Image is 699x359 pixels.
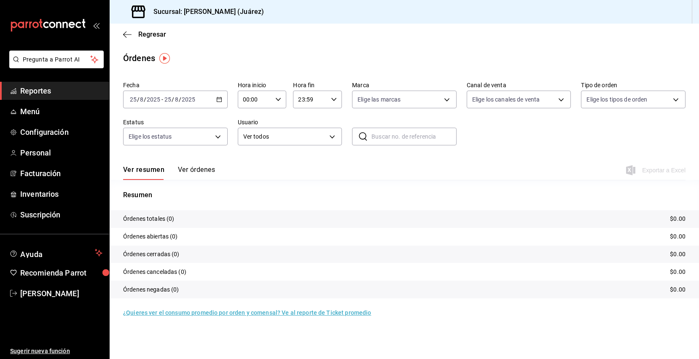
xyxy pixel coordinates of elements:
[164,96,172,103] input: --
[20,209,102,220] span: Suscripción
[9,51,104,68] button: Pregunta a Parrot AI
[238,119,342,125] label: Usuario
[467,82,571,88] label: Canal de venta
[20,248,91,258] span: Ayuda
[147,7,264,17] h3: Sucursal: [PERSON_NAME] (Juárez)
[293,82,342,88] label: Hora fin
[93,22,99,29] button: open_drawer_menu
[352,82,457,88] label: Marca
[20,147,102,158] span: Personal
[123,166,164,180] button: Ver resumen
[371,128,457,145] input: Buscar no. de referencia
[20,188,102,200] span: Inventarios
[123,166,215,180] div: navigation tabs
[358,95,401,104] span: Elige las marcas
[238,82,287,88] label: Hora inicio
[670,285,686,294] p: $0.00
[129,96,137,103] input: --
[581,82,686,88] label: Tipo de orden
[146,96,161,103] input: ----
[20,85,102,96] span: Reportes
[179,96,181,103] span: /
[138,30,166,38] span: Regresar
[140,96,144,103] input: --
[123,214,175,223] p: Órdenes totales (0)
[472,95,540,104] span: Elige los canales de venta
[181,96,196,103] input: ----
[159,53,170,64] img: Tooltip marker
[20,267,102,279] span: Recomienda Parrot
[123,119,228,125] label: Estatus
[123,82,228,88] label: Fecha
[123,30,166,38] button: Regresar
[23,55,91,64] span: Pregunta a Parrot AI
[123,232,178,241] p: Órdenes abiertas (0)
[670,268,686,276] p: $0.00
[670,214,686,223] p: $0.00
[123,309,371,316] a: ¿Quieres ver el consumo promedio por orden y comensal? Ve al reporte de Ticket promedio
[137,96,140,103] span: /
[6,61,104,70] a: Pregunta a Parrot AI
[670,250,686,259] p: $0.00
[20,106,102,117] span: Menú
[243,132,327,141] span: Ver todos
[20,126,102,138] span: Configuración
[20,288,102,299] span: [PERSON_NAME]
[586,95,647,104] span: Elige los tipos de orden
[129,132,172,141] span: Elige los estatus
[10,347,102,356] span: Sugerir nueva función
[144,96,146,103] span: /
[670,232,686,241] p: $0.00
[178,166,215,180] button: Ver órdenes
[123,190,686,200] p: Resumen
[123,52,155,64] div: Órdenes
[175,96,179,103] input: --
[161,96,163,103] span: -
[123,285,179,294] p: Órdenes negadas (0)
[123,250,180,259] p: Órdenes cerradas (0)
[123,268,186,276] p: Órdenes canceladas (0)
[172,96,174,103] span: /
[20,168,102,179] span: Facturación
